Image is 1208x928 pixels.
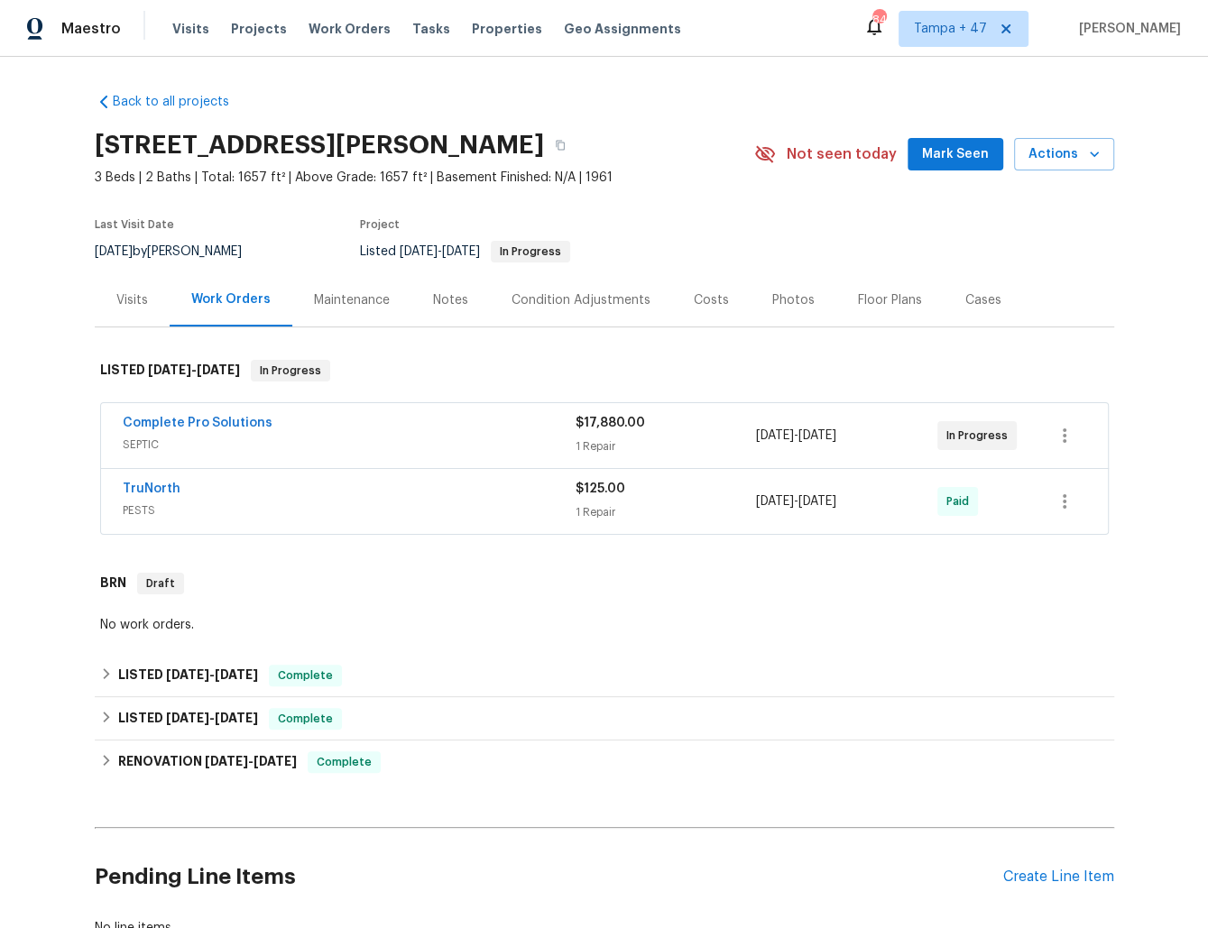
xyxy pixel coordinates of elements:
[756,495,794,508] span: [DATE]
[576,417,645,429] span: $17,880.00
[493,246,568,257] span: In Progress
[148,363,240,376] span: -
[231,20,287,38] span: Projects
[95,136,544,154] h2: [STREET_ADDRESS][PERSON_NAME]
[787,145,897,163] span: Not seen today
[1072,20,1181,38] span: [PERSON_NAME]
[544,129,576,161] button: Copy Address
[872,11,885,29] div: 844
[95,93,268,111] a: Back to all projects
[1014,138,1114,171] button: Actions
[95,654,1114,697] div: LISTED [DATE]-[DATE]Complete
[1028,143,1100,166] span: Actions
[360,219,400,230] span: Project
[576,503,757,521] div: 1 Repair
[412,23,450,35] span: Tasks
[400,245,438,258] span: [DATE]
[95,245,133,258] span: [DATE]
[172,20,209,38] span: Visits
[442,245,480,258] span: [DATE]
[314,291,390,309] div: Maintenance
[191,290,271,308] div: Work Orders
[694,291,729,309] div: Costs
[95,219,174,230] span: Last Visit Date
[772,291,815,309] div: Photos
[215,712,258,724] span: [DATE]
[166,668,209,681] span: [DATE]
[116,291,148,309] div: Visits
[61,20,121,38] span: Maestro
[123,436,576,454] span: SEPTIC
[95,697,1114,740] div: LISTED [DATE]-[DATE]Complete
[118,665,258,686] h6: LISTED
[95,835,1003,919] h2: Pending Line Items
[271,666,340,685] span: Complete
[139,574,182,593] span: Draft
[118,708,258,730] h6: LISTED
[100,616,1109,634] div: No work orders.
[95,169,754,187] span: 3 Beds | 2 Baths | Total: 1657 ft² | Above Grade: 1657 ft² | Basement Finished: N/A | 1961
[95,740,1114,784] div: RENOVATION [DATE]-[DATE]Complete
[123,501,576,519] span: PESTS
[946,492,976,510] span: Paid
[197,363,240,376] span: [DATE]
[858,291,922,309] div: Floor Plans
[798,429,836,442] span: [DATE]
[123,482,180,495] a: TruNorth
[95,241,263,262] div: by [PERSON_NAME]
[965,291,1001,309] div: Cases
[576,482,625,495] span: $125.00
[123,417,272,429] a: Complete Pro Solutions
[946,427,1015,445] span: In Progress
[360,245,570,258] span: Listed
[400,245,480,258] span: -
[205,755,297,767] span: -
[756,429,794,442] span: [DATE]
[166,712,209,724] span: [DATE]
[215,668,258,681] span: [DATE]
[756,492,836,510] span: -
[914,20,987,38] span: Tampa + 47
[576,437,757,455] div: 1 Repair
[1003,868,1114,886] div: Create Line Item
[100,573,126,594] h6: BRN
[309,753,379,771] span: Complete
[922,143,989,166] span: Mark Seen
[205,755,248,767] span: [DATE]
[433,291,468,309] div: Notes
[798,495,836,508] span: [DATE]
[908,138,1003,171] button: Mark Seen
[253,362,328,380] span: In Progress
[756,427,836,445] span: -
[309,20,391,38] span: Work Orders
[271,710,340,728] span: Complete
[148,363,191,376] span: [DATE]
[512,291,650,309] div: Condition Adjustments
[166,668,258,681] span: -
[100,360,240,381] h6: LISTED
[118,751,297,773] h6: RENOVATION
[95,342,1114,400] div: LISTED [DATE]-[DATE]In Progress
[95,555,1114,612] div: BRN Draft
[472,20,542,38] span: Properties
[564,20,681,38] span: Geo Assignments
[254,755,297,767] span: [DATE]
[166,712,258,724] span: -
